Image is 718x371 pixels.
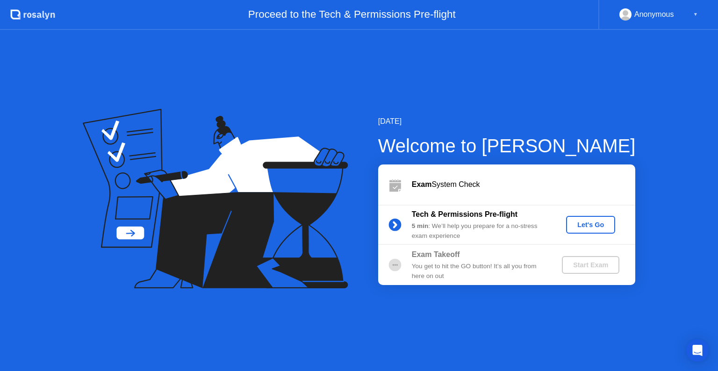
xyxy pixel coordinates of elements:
[566,261,616,269] div: Start Exam
[378,116,636,127] div: [DATE]
[570,221,611,228] div: Let's Go
[412,210,517,218] b: Tech & Permissions Pre-flight
[693,8,698,21] div: ▼
[412,180,432,188] b: Exam
[562,256,619,274] button: Start Exam
[634,8,674,21] div: Anonymous
[566,216,615,234] button: Let's Go
[378,132,636,160] div: Welcome to [PERSON_NAME]
[412,179,635,190] div: System Check
[412,262,546,281] div: You get to hit the GO button! It’s all you from here on out
[412,221,546,241] div: : We’ll help you prepare for a no-stress exam experience
[686,339,709,362] div: Open Intercom Messenger
[412,250,460,258] b: Exam Takeoff
[412,222,429,229] b: 5 min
